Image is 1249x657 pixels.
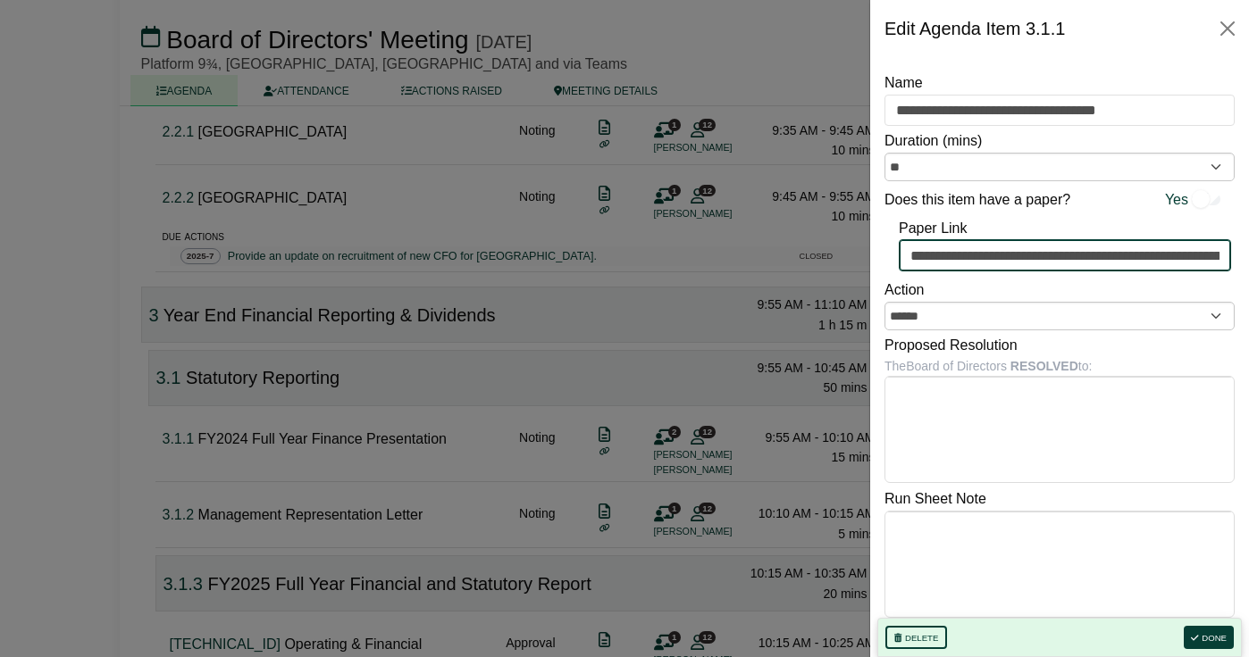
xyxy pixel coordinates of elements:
[884,279,924,302] label: Action
[884,487,986,511] label: Run Sheet Note
[884,188,1070,212] label: Does this item have a paper?
[1010,359,1078,373] b: RESOLVED
[884,129,982,153] label: Duration (mins)
[899,217,968,240] label: Paper Link
[1213,14,1242,43] button: Close
[1184,626,1234,649] button: Done
[884,334,1018,357] label: Proposed Resolution
[885,626,947,649] button: Delete
[884,71,923,95] label: Name
[1165,188,1188,212] span: Yes
[884,14,1065,43] div: Edit Agenda Item 3.1.1
[884,356,1235,376] div: The Board of Directors to:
